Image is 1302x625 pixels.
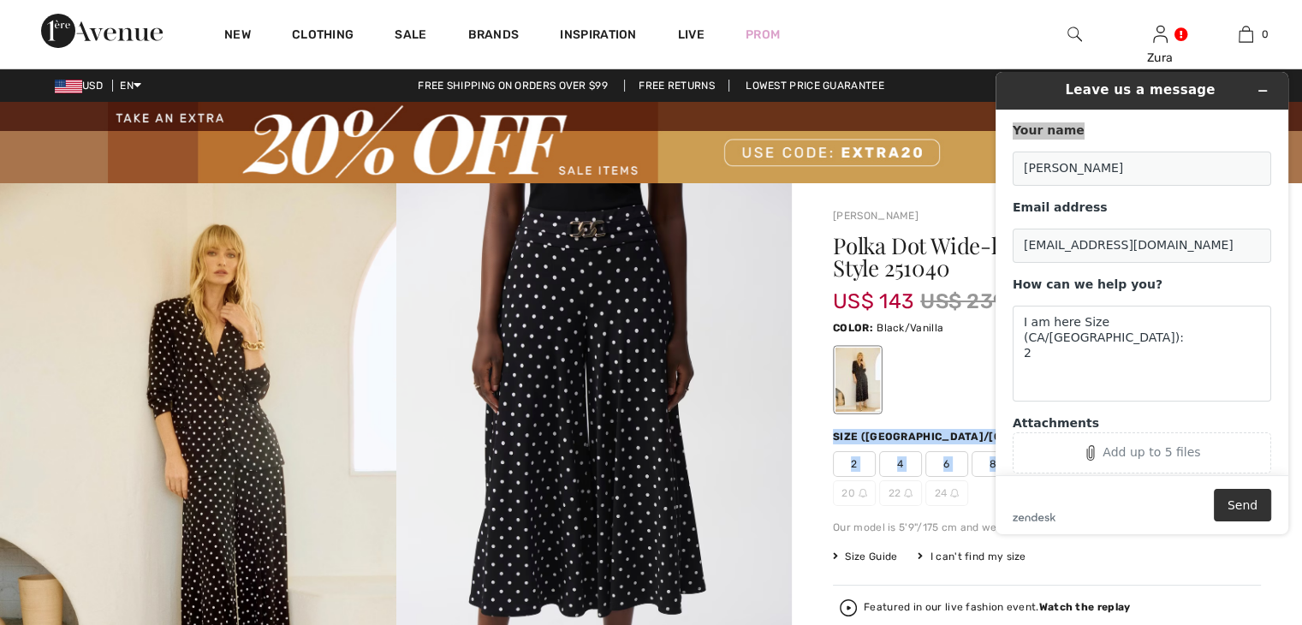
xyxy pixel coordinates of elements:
span: US$ 239 [920,286,1006,317]
span: US$ 143 [833,272,913,313]
img: ring-m.svg [950,489,959,497]
span: Help [39,12,74,27]
span: 24 [925,480,968,506]
div: Featured in our live fashion event. [864,602,1130,613]
img: ring-m.svg [904,489,913,497]
a: Free Returns [624,80,729,92]
a: Lowest Price Guarantee [732,80,898,92]
span: Size Guide [833,549,897,564]
div: Black/Vanilla [835,348,880,412]
a: 0 [1204,24,1287,45]
span: 0 [1262,27,1269,42]
a: New [224,27,251,45]
span: 22 [879,480,922,506]
a: Live [678,26,705,44]
img: My Info [1153,24,1168,45]
a: [PERSON_NAME] [833,210,919,222]
div: Size ([GEOGRAPHIC_DATA]/[GEOGRAPHIC_DATA]): [833,429,1119,444]
h1: Polka Dot Wide-leg Trousers Style 251040 [833,235,1190,279]
a: Free shipping on orders over $99 [404,80,621,92]
a: Prom [746,26,780,44]
img: My Bag [1239,24,1253,45]
a: Brands [468,27,520,45]
span: USD [55,80,110,92]
div: I can't find my size [918,549,1026,564]
span: 2 [833,451,876,477]
a: Sale [395,27,426,45]
img: US Dollar [55,80,82,93]
div: Our model is 5'9"/175 cm and wears a size 6. [833,520,1261,535]
a: Sign In [1153,26,1168,42]
strong: Watch the replay [1039,601,1131,613]
img: ring-m.svg [859,489,867,497]
img: 1ère Avenue [41,14,163,48]
span: 8 [972,451,1014,477]
span: Inspiration [560,27,636,45]
div: Zura [1118,49,1202,67]
span: EN [120,80,141,92]
span: 20 [833,480,876,506]
span: Color: [833,322,873,334]
img: search the website [1067,24,1082,45]
img: Watch the replay [840,599,857,616]
iframe: Find more information here [982,58,1302,548]
span: 6 [925,451,968,477]
span: 4 [879,451,922,477]
span: Black/Vanilla [877,322,943,334]
a: Clothing [292,27,354,45]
